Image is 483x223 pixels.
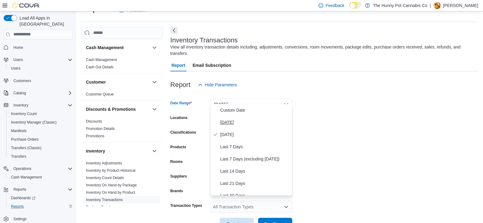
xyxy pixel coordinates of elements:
[11,196,35,200] span: Dashboards
[86,205,112,209] a: Package Details
[6,173,75,182] button: Cash Management
[86,119,102,124] a: Discounts
[220,119,290,126] span: [DATE]
[6,194,75,202] a: Dashboards
[6,144,75,152] button: Transfers (Classic)
[6,118,75,127] button: Inventory Manager (Classic)
[86,58,117,62] a: Cash Management
[9,203,26,210] a: Reports
[1,185,75,194] button: Reports
[9,203,73,210] span: Reports
[220,143,290,150] span: Last 7 Days
[9,153,29,160] a: Transfers
[9,65,73,72] span: Users
[6,152,75,161] button: Transfers
[1,76,75,85] button: Customers
[9,144,73,152] span: Transfers (Classic)
[151,78,158,86] button: Customer
[11,186,29,193] button: Reports
[11,128,27,133] span: Manifests
[11,89,73,97] span: Catalog
[9,174,44,181] a: Cash Management
[86,161,122,165] a: Inventory Adjustments
[170,145,186,149] label: Products
[86,65,114,69] a: Cash Out Details
[86,168,136,173] span: Inventory by Product Historical
[1,56,75,64] button: Users
[11,165,34,172] button: Operations
[86,168,136,173] a: Inventory by Product Historical
[86,106,136,112] h3: Discounts & Promotions
[170,27,178,34] button: Next
[11,102,73,109] span: Inventory
[6,64,75,73] button: Users
[326,2,344,9] span: Feedback
[86,148,150,154] button: Inventory
[13,187,26,192] span: Reports
[9,194,73,202] span: Dashboards
[1,43,75,52] button: Home
[443,2,478,9] p: [PERSON_NAME]
[11,175,42,180] span: Cash Management
[86,205,112,210] span: Package Details
[86,57,117,62] span: Cash Management
[86,183,137,188] span: Inventory On Hand by Package
[11,186,73,193] span: Reports
[6,202,75,211] button: Reports
[284,204,289,209] button: Open list of options
[86,148,105,154] h3: Inventory
[211,104,292,196] div: Select listbox
[151,106,158,113] button: Discounts & Promotions
[170,101,192,106] label: Date Range
[170,130,196,135] label: Classifications
[11,137,39,142] span: Purchase Orders
[11,56,25,63] button: Users
[1,101,75,110] button: Inventory
[9,119,59,126] a: Inventory Manager (Classic)
[11,111,37,116] span: Inventory Count
[9,136,73,143] span: Purchase Orders
[86,92,114,96] a: Customer Queue
[11,44,26,51] a: Home
[220,192,290,199] span: Last 30 Days
[11,66,20,71] span: Users
[9,127,73,135] span: Manifests
[11,154,26,159] span: Transfers
[86,175,124,180] span: Inventory Count Details
[9,144,44,152] a: Transfers (Classic)
[9,174,73,181] span: Cash Management
[11,44,73,51] span: Home
[86,45,150,51] button: Cash Management
[373,2,427,9] p: The Hunny Pot Cannabis Co
[13,57,23,62] span: Users
[9,127,29,135] a: Manifests
[13,91,26,95] span: Catalog
[86,134,105,138] span: Promotions
[1,164,75,173] button: Operations
[13,78,31,83] span: Customers
[195,79,240,91] button: Hide Parameters
[86,45,124,51] h3: Cash Management
[205,82,237,88] span: Hide Parameters
[9,136,41,143] a: Purchase Orders
[6,127,75,135] button: Manifests
[170,37,238,44] h3: Inventory Transactions
[220,155,290,163] span: Last 7 Days (excluding [DATE])
[86,79,150,85] button: Customer
[151,147,158,155] button: Inventory
[81,56,163,73] div: Cash Management
[11,146,41,150] span: Transfers (Classic)
[9,153,73,160] span: Transfers
[17,15,73,27] span: Load All Apps in [GEOGRAPHIC_DATA]
[13,166,31,171] span: Operations
[81,91,163,100] div: Customer
[11,215,73,223] span: Settings
[211,98,292,110] button: [DATE]
[86,134,105,138] a: Promotions
[13,45,23,50] span: Home
[170,44,475,57] div: View all inventory transaction details including, adjustments, conversions, room movements, packa...
[349,2,362,9] input: Dark Mode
